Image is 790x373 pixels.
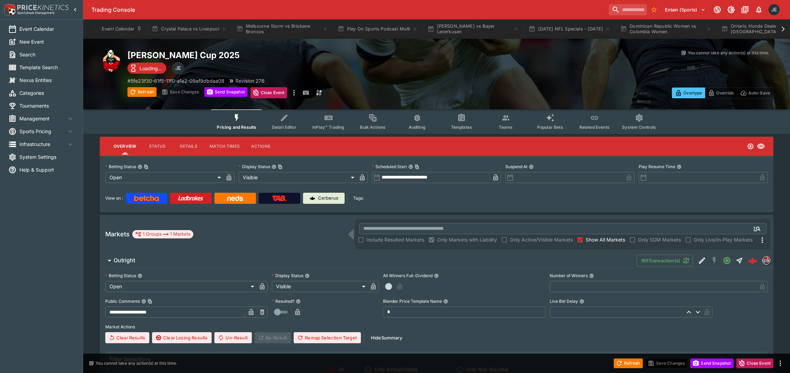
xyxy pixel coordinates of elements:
button: Edit Detail [696,254,708,267]
div: Visible [239,172,357,183]
button: 195Transaction(s) [637,255,693,266]
p: Public Comments [105,298,140,304]
span: Sports Pricing [19,128,66,135]
button: Copy To Clipboard [148,299,152,304]
button: Betting Status [137,273,142,278]
div: James Edlin [769,4,780,15]
p: Betting Status [105,273,136,279]
button: Number of Winners [589,273,594,278]
img: Ladbrokes [178,195,203,201]
img: Sportsbook Management [17,11,55,15]
label: Tags: [353,193,364,204]
button: Live Bet Delay [579,299,584,304]
button: Match Times [204,138,245,155]
p: Suspend At [505,164,527,170]
button: HideSummary [367,332,406,343]
button: Refresh [614,358,643,368]
p: You cannot take any action(s) at this time. [688,50,769,56]
p: Overtype [683,89,702,97]
img: pricekinetics [763,257,770,264]
button: Remap Selection Target [294,332,361,343]
span: Bulk Actions [360,125,385,130]
p: Revision 276 [236,77,265,84]
h5: Markets [105,230,130,238]
div: Open [105,172,223,183]
button: Open [721,254,733,267]
span: Re-Result [255,332,291,343]
label: Market Actions [105,322,768,332]
label: View on : [105,193,123,204]
button: All Winners Full-Dividend [434,273,439,278]
p: Display Status [239,164,270,170]
button: Details [173,138,204,155]
button: No Bookmarks [648,4,659,15]
div: 1 Groups 1 Markets [135,230,190,238]
h6: Outright [114,257,135,264]
a: c2fcf658-78f1-4dca-a9ca-4f8e0ebf9f3e [746,254,760,267]
button: [DATE] NFL Specials - [DATE] [524,19,615,39]
input: search [609,4,647,15]
button: Event Calendar [98,19,146,39]
span: Related Events [579,125,610,130]
img: rugby_union.png [100,50,122,72]
span: Event Calendar [19,25,74,33]
button: Clear Losing Results [152,332,212,343]
p: Auto-Save [748,89,770,97]
span: New Event [19,38,74,45]
p: Play Resume Time [639,164,675,170]
button: Close Event [250,87,287,98]
span: Teams [499,125,513,130]
button: Melbourne Storm vs Brisbane Broncos [232,19,332,39]
button: Dominican Republic Women vs Colombia Women [616,19,716,39]
button: Display StatusCopy To Clipboard [272,164,276,169]
span: Nexus Entities [19,76,74,84]
p: Scheduled Start [372,164,407,170]
img: Neds [227,195,243,201]
span: Only SGM Markets [638,236,681,243]
button: Outright [100,254,637,267]
span: Pricing and Results [217,125,256,130]
button: Crystal Palace vs Liverpool [148,19,231,39]
span: Only Live/In-Play Markets [694,236,753,243]
img: PriceKinetics [17,5,69,10]
img: Cerberus [310,195,315,201]
p: You cannot take any action(s) at this time. [96,360,177,366]
button: Actions [245,138,276,155]
p: Resulted? [272,298,294,304]
div: Event type filters [211,109,662,134]
span: Templates [451,125,472,130]
button: Resulted? [296,299,301,304]
span: System Controls [622,125,656,130]
img: PriceKinetics Logo [2,3,16,17]
img: Betcha [134,195,159,201]
span: Help & Support [19,166,74,173]
button: Suspend At [529,164,534,169]
svg: Open [747,143,754,150]
button: Override [705,88,737,98]
p: Loading... [140,65,162,72]
p: Copy To Clipboard [127,77,224,84]
p: Override [716,89,734,97]
div: James Edlin [172,62,184,74]
button: Auto-Save [737,88,773,98]
button: Overview [108,138,142,155]
span: Infrastructure [19,140,66,148]
button: Documentation [739,3,751,16]
button: [PERSON_NAME] vs Bayer Leverkusen [423,19,523,39]
span: Tournaments [19,102,74,109]
span: System Settings [19,153,74,161]
a: Cerberus [303,193,345,204]
img: logo-cerberus--red.svg [748,256,757,265]
p: Live Bet Delay [550,298,578,304]
button: Clear Results [105,332,149,343]
span: Auditing [409,125,426,130]
svg: More [758,236,766,244]
button: Copy To Clipboard [144,164,149,169]
span: Un-Result [214,332,251,343]
span: Template Search [19,64,74,71]
button: Status [142,138,173,155]
div: pricekinetics [762,256,771,265]
span: Search [19,51,74,58]
button: more [290,87,298,98]
span: Popular Bets [537,125,563,130]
